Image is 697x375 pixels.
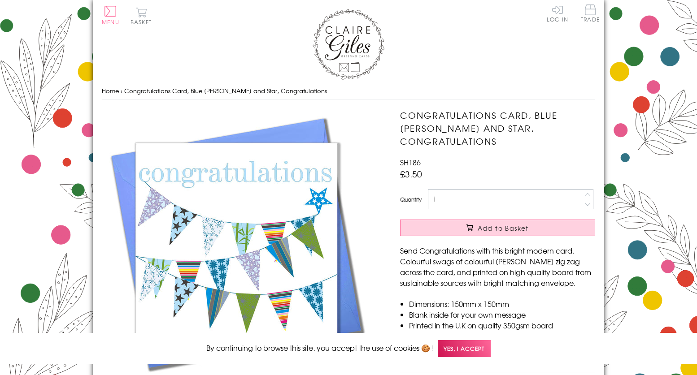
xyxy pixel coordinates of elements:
p: Send Congratulations with this bright modern card. Colourful swags of colourful [PERSON_NAME] zig... [400,245,595,288]
span: Menu [102,18,119,26]
li: Blank inside for your own message [409,309,595,320]
label: Quantity [400,195,422,203]
span: SH186 [400,157,421,168]
a: Trade [581,4,600,24]
button: Add to Basket [400,220,595,236]
a: Home [102,86,119,95]
a: Log In [547,4,568,22]
span: Add to Basket [478,224,529,233]
h1: Congratulations Card, Blue [PERSON_NAME] and Star, Congratulations [400,109,595,147]
img: Claire Giles Greetings Cards [313,9,384,80]
span: Congratulations Card, Blue [PERSON_NAME] and Star, Congratulations [124,86,327,95]
li: Dimensions: 150mm x 150mm [409,298,595,309]
li: Printed in the U.K on quality 350gsm board [409,320,595,331]
span: Yes, I accept [438,340,491,358]
span: Trade [581,4,600,22]
span: £3.50 [400,168,422,180]
button: Basket [129,7,153,25]
li: Comes wrapped in Compostable bag [409,331,595,341]
nav: breadcrumbs [102,82,595,100]
span: › [121,86,122,95]
button: Menu [102,6,119,25]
